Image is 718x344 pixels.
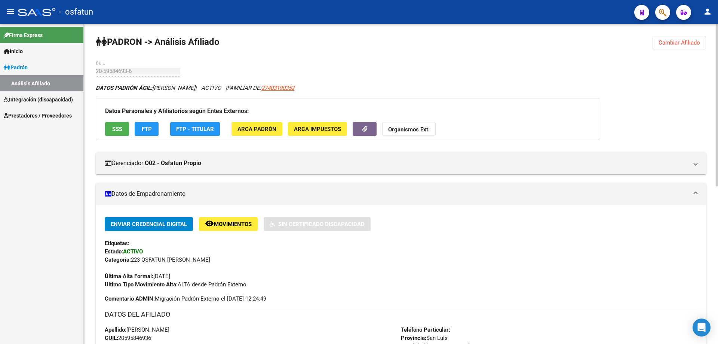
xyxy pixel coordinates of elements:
[96,85,195,91] span: [PERSON_NAME]
[105,190,688,198] mat-panel-title: Datos de Empadronamiento
[237,126,276,133] span: ARCA Padrón
[227,85,294,91] span: FAMILIAR DE:
[176,126,214,133] span: FTP - Titular
[105,335,118,341] strong: CUIL:
[4,95,73,104] span: Integración (discapacidad)
[112,126,122,133] span: SSS
[105,326,169,333] span: [PERSON_NAME]
[59,4,93,20] span: - osfatun
[6,7,15,16] mat-icon: menu
[105,273,153,280] strong: Última Alta Formal:
[261,85,294,91] span: 27403190352
[123,248,143,255] strong: ACTIVO
[199,217,258,231] button: Movimientos
[278,221,365,228] span: Sin Certificado Discapacidad
[105,106,591,116] h3: Datos Personales y Afiliatorios según Entes Externos:
[96,183,706,205] mat-expansion-panel-header: Datos de Empadronamiento
[401,326,450,333] strong: Teléfono Particular:
[145,159,201,167] strong: O02 - Osfatun Propio
[401,335,426,341] strong: Provincia:
[288,122,347,136] button: ARCA Impuestos
[111,221,187,228] span: Enviar Credencial Digital
[214,221,252,228] span: Movimientos
[382,122,436,136] button: Organismos Ext.
[205,219,214,228] mat-icon: remove_red_eye
[105,217,193,231] button: Enviar Credencial Digital
[105,295,155,302] strong: Comentario ADMIN:
[4,31,43,39] span: Firma Express
[105,240,129,247] strong: Etiquetas:
[142,126,152,133] span: FTP
[105,281,246,288] span: ALTA desde Padrón Externo
[231,122,282,136] button: ARCA Padrón
[96,85,152,91] strong: DATOS PADRÓN ÁGIL:
[105,256,131,263] strong: Categoria:
[105,295,266,303] span: Migración Padrón Externo el [DATE] 12:24:49
[105,248,123,255] strong: Estado:
[96,152,706,174] mat-expansion-panel-header: Gerenciador:O02 - Osfatun Propio
[264,217,371,231] button: Sin Certificado Discapacidad
[703,7,712,16] mat-icon: person
[4,63,28,71] span: Padrón
[105,273,170,280] span: [DATE]
[653,36,706,49] button: Cambiar Afiliado
[170,122,220,136] button: FTP - Titular
[388,126,430,133] strong: Organismos Ext.
[693,319,711,337] div: Open Intercom Messenger
[96,85,294,91] i: | ACTIVO |
[4,47,23,55] span: Inicio
[105,326,126,333] strong: Apellido:
[105,159,688,167] mat-panel-title: Gerenciador:
[4,112,72,120] span: Prestadores / Proveedores
[105,335,151,341] span: 20595846936
[105,122,129,136] button: SSS
[294,126,341,133] span: ARCA Impuestos
[105,256,697,264] div: 223 OSFATUN [PERSON_NAME]
[96,37,220,47] strong: PADRON -> Análisis Afiliado
[105,281,178,288] strong: Ultimo Tipo Movimiento Alta:
[401,335,448,341] span: San Luis
[135,122,159,136] button: FTP
[659,39,700,46] span: Cambiar Afiliado
[105,309,697,320] h3: DATOS DEL AFILIADO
